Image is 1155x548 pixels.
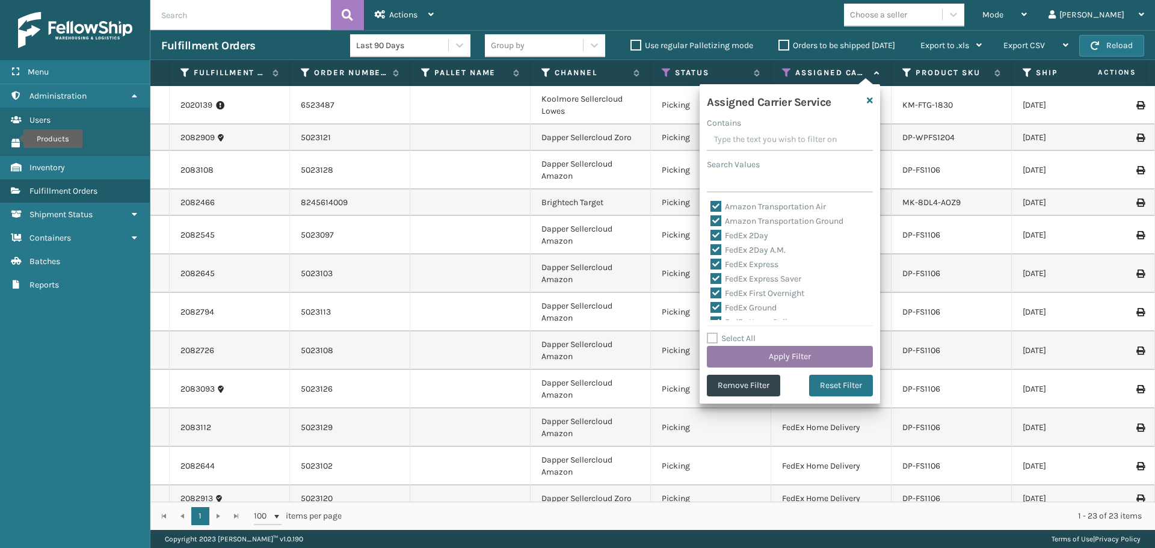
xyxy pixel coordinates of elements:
i: Print Label [1136,308,1144,316]
span: Menu [28,67,49,77]
label: Amazon Transportation Ground [710,216,843,226]
span: Actions [1060,63,1144,82]
td: Picking [651,408,771,447]
span: Reports [29,280,59,290]
label: Amazon Transportation Air [710,202,826,212]
span: Batches [29,256,60,266]
td: Koolmore Sellercloud Lowes [531,86,651,125]
label: FedEx First Overnight [710,288,804,298]
i: Print Label [1136,346,1144,355]
a: 2083112 [180,422,211,434]
a: DP-FS1106 [902,461,940,471]
label: Orders to be shipped [DATE] [778,40,895,51]
label: Order Number [314,67,387,78]
i: Print Label [1136,494,1144,503]
td: Picking [651,447,771,485]
button: Apply Filter [707,346,873,368]
td: Dapper Sellercloud Amazon [531,447,651,485]
td: 5023103 [290,254,410,293]
td: [DATE] [1012,408,1132,447]
td: [DATE] [1012,125,1132,151]
label: FedEx Ground [710,303,777,313]
td: Picking [651,216,771,254]
td: 5023121 [290,125,410,151]
i: Print Label [1136,423,1144,432]
td: [DATE] [1012,216,1132,254]
i: Print Label [1136,199,1144,207]
td: 5023129 [290,408,410,447]
span: Export to .xls [920,40,969,51]
label: Status [675,67,748,78]
label: Fulfillment Order Id [194,67,266,78]
td: Picking [651,293,771,331]
td: Picking [651,151,771,189]
td: Picking [651,485,771,512]
td: 5023113 [290,293,410,331]
td: [DATE] [1012,293,1132,331]
div: | [1052,530,1141,548]
td: Dapper Sellercloud Zoro [531,125,651,151]
td: 5023108 [290,331,410,370]
a: 2082726 [180,345,214,357]
td: [DATE] [1012,151,1132,189]
td: Dapper Sellercloud Amazon [531,331,651,370]
a: KM-FTG-1830 [902,100,953,110]
td: Dapper Sellercloud Amazon [531,408,651,447]
label: Ship By Date [1036,67,1109,78]
a: DP-FS1106 [902,268,940,279]
td: Picking [651,86,771,125]
a: MK-8DL4-AOZ9 [902,197,961,208]
button: Reload [1079,35,1144,57]
img: logo [18,12,132,48]
label: Select All [707,333,756,343]
a: Privacy Policy [1095,535,1141,543]
span: Export CSV [1003,40,1045,51]
i: Print Label [1136,166,1144,174]
td: Picking [651,125,771,151]
a: DP-FS1106 [902,422,940,433]
i: Print Label [1136,269,1144,278]
label: Contains [707,117,741,129]
a: 2082466 [180,197,215,209]
input: Type the text you wish to filter on [707,129,873,151]
label: Product SKU [916,67,988,78]
a: 1 [191,507,209,525]
h4: Assigned Carrier Service [707,91,831,109]
a: 2083108 [180,164,214,176]
td: Dapper Sellercloud Amazon [531,254,651,293]
label: FedEx Home Delivery [710,317,803,327]
a: 2082645 [180,268,215,280]
a: 2082909 [180,132,215,144]
a: DP-FS1106 [902,384,940,394]
h3: Fulfillment Orders [161,38,255,53]
a: DP-WPFS1204 [902,132,955,143]
span: Shipment Status [29,209,93,220]
span: Actions [389,10,417,20]
td: FedEx Home Delivery [771,485,892,512]
label: Channel [555,67,627,78]
label: FedEx Express [710,259,778,269]
p: Copyright 2023 [PERSON_NAME]™ v 1.0.190 [165,530,303,548]
span: Products [29,138,63,149]
button: Remove Filter [707,375,780,396]
a: 2083093 [180,383,215,395]
td: Dapper Sellercloud Amazon [531,151,651,189]
td: Dapper Sellercloud Zoro [531,485,651,512]
i: Print Label [1136,101,1144,109]
td: 5023126 [290,370,410,408]
a: DP-FS1106 [902,165,940,175]
label: FedEx 2Day A.M. [710,245,786,255]
a: DP-FS1106 [902,307,940,317]
a: 2082913 [180,493,213,505]
span: Inventory [29,162,65,173]
a: 2082794 [180,306,214,318]
a: Terms of Use [1052,535,1093,543]
td: 8245614009 [290,189,410,216]
span: Fulfillment Orders [29,186,97,196]
td: [DATE] [1012,86,1132,125]
a: 2082545 [180,229,215,241]
td: FedEx Home Delivery [771,447,892,485]
td: 6523487 [290,86,410,125]
td: Picking [651,370,771,408]
div: Choose a seller [850,8,907,21]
